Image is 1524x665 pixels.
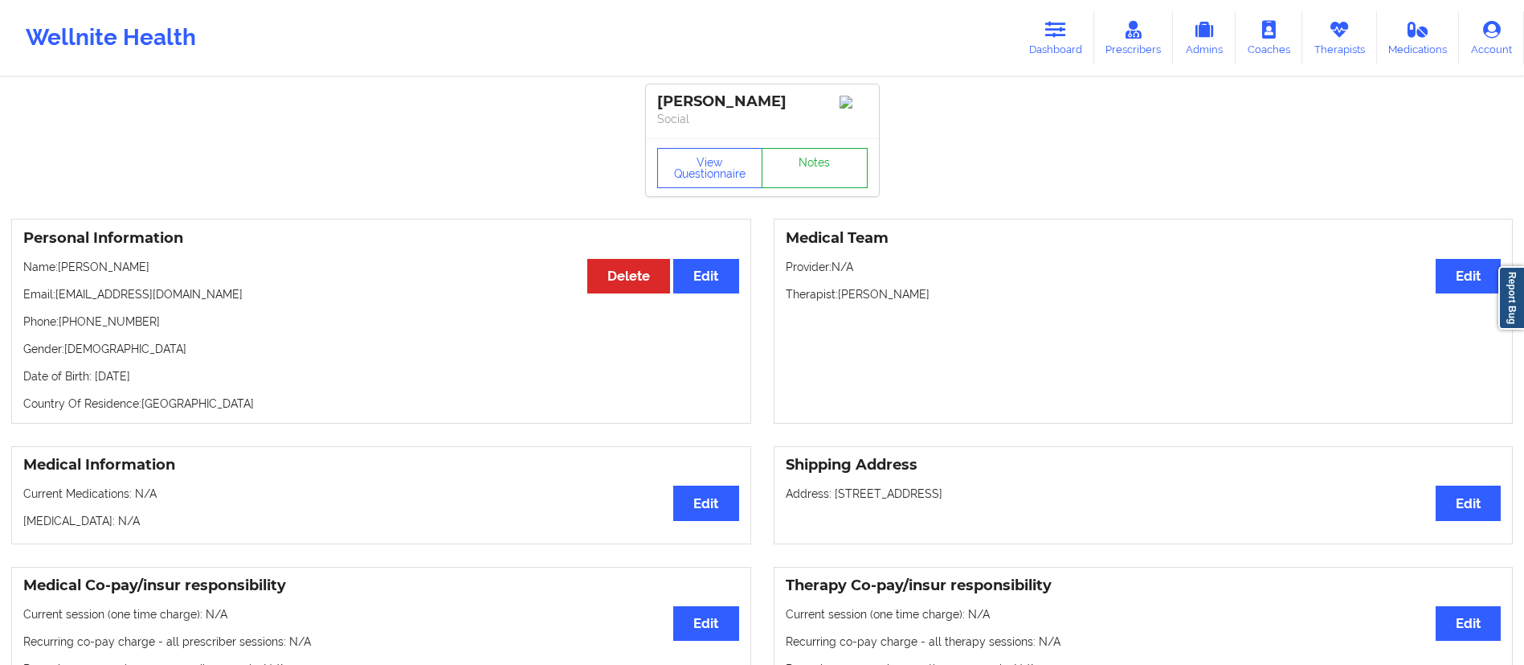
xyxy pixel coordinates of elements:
p: Gender: [DEMOGRAPHIC_DATA] [23,341,739,357]
a: Notes [762,148,868,188]
button: Edit [673,259,738,294]
p: Current session (one time charge): N/A [23,606,739,622]
a: Dashboard [1017,11,1094,64]
p: Phone: [PHONE_NUMBER] [23,314,739,330]
button: Edit [1436,486,1501,520]
p: Recurring co-pay charge - all prescriber sessions : N/A [23,634,739,650]
p: Current Medications: N/A [23,486,739,502]
a: Coaches [1236,11,1302,64]
button: Edit [1436,606,1501,641]
button: Edit [673,606,738,641]
a: Medications [1377,11,1460,64]
h3: Personal Information [23,229,739,248]
h3: Therapy Co-pay/insur responsibility [786,577,1502,595]
button: View Questionnaire [657,148,763,188]
button: Edit [673,486,738,520]
h3: Shipping Address [786,456,1502,474]
button: Delete [587,259,670,294]
p: Therapist: [PERSON_NAME] [786,286,1502,302]
p: Social [657,111,868,127]
p: Date of Birth: [DATE] [23,368,739,384]
p: Address: [STREET_ADDRESS] [786,486,1502,502]
p: Current session (one time charge): N/A [786,606,1502,622]
h3: Medical Team [786,229,1502,248]
a: Prescribers [1094,11,1174,64]
a: Therapists [1302,11,1377,64]
a: Admins [1173,11,1236,64]
p: Email: [EMAIL_ADDRESS][DOMAIN_NAME] [23,286,739,302]
button: Edit [1436,259,1501,294]
a: Account [1459,11,1524,64]
h3: Medical Co-pay/insur responsibility [23,577,739,595]
img: Image%2Fplaceholer-image.png [840,96,868,109]
h3: Medical Information [23,456,739,474]
p: Recurring co-pay charge - all therapy sessions : N/A [786,634,1502,650]
p: Name: [PERSON_NAME] [23,259,739,275]
a: Report Bug [1498,266,1524,330]
p: Country Of Residence: [GEOGRAPHIC_DATA] [23,396,739,412]
div: [PERSON_NAME] [657,92,868,111]
p: Provider: N/A [786,259,1502,275]
p: [MEDICAL_DATA]: N/A [23,513,739,529]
